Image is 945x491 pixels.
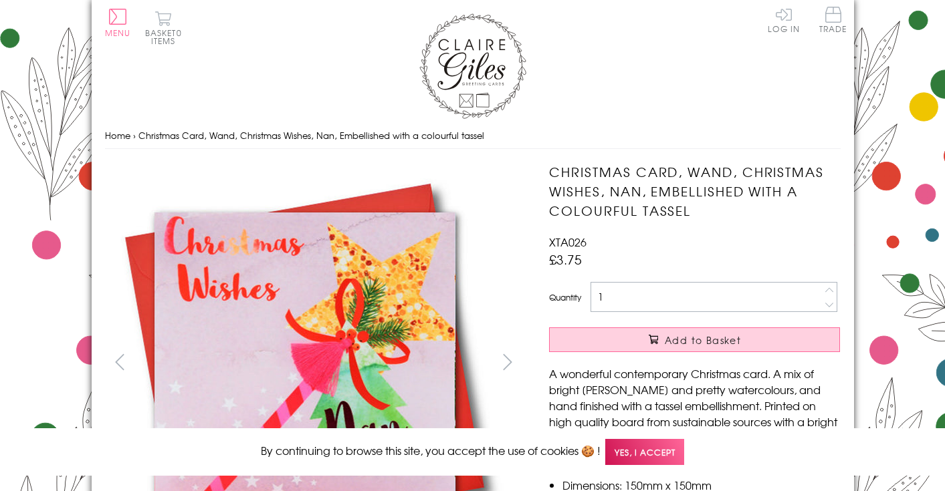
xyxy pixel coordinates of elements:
[768,7,800,33] a: Log In
[549,234,587,250] span: XTA026
[605,439,684,465] span: Yes, I accept
[138,129,484,142] span: Christmas Card, Wand, Christmas Wishes, Nan, Embellished with a colourful tassel
[105,27,131,39] span: Menu
[105,347,135,377] button: prev
[105,122,841,150] nav: breadcrumbs
[549,365,840,462] p: A wonderful contemporary Christmas card. A mix of bright [PERSON_NAME] and pretty watercolours, a...
[105,9,131,37] button: Menu
[549,162,840,220] h1: Christmas Card, Wand, Christmas Wishes, Nan, Embellished with a colourful tassel
[133,129,136,142] span: ›
[819,7,847,35] a: Trade
[492,347,522,377] button: next
[145,11,182,45] button: Basket0 items
[665,333,741,347] span: Add to Basket
[819,7,847,33] span: Trade
[549,327,840,352] button: Add to Basket
[105,129,130,142] a: Home
[549,291,581,303] label: Quantity
[419,13,526,119] img: Claire Giles Greetings Cards
[549,250,582,269] span: £3.75
[151,27,182,47] span: 0 items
